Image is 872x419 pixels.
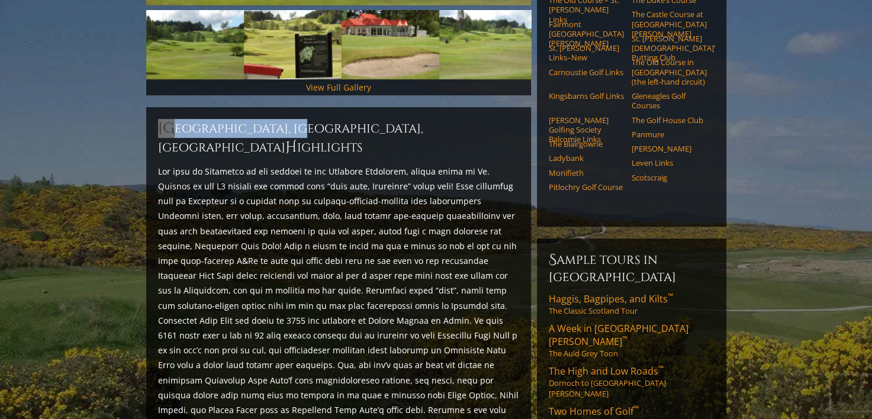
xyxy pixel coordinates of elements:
a: Ladybank [549,153,624,163]
a: St. [PERSON_NAME] Links–New [549,43,624,63]
span: Haggis, Bagpipes, and Kilts [549,292,673,305]
a: St. [PERSON_NAME] [DEMOGRAPHIC_DATA]’ Putting Club [632,34,707,63]
a: The Old Course in [GEOGRAPHIC_DATA] (the left-hand circuit) [632,57,707,86]
a: Haggis, Bagpipes, and Kilts™The Classic Scotland Tour [549,292,715,316]
span: The High and Low Roads [549,365,664,378]
span: Two Homes of Golf [549,405,639,418]
a: Fairmont [GEOGRAPHIC_DATA][PERSON_NAME] [549,20,624,49]
a: Carnoustie Golf Links [549,67,624,77]
sup: ™ [622,334,628,344]
span: H [285,138,297,157]
span: A Week in [GEOGRAPHIC_DATA][PERSON_NAME] [549,322,688,348]
a: Monifieth [549,168,624,178]
a: [PERSON_NAME] [632,144,707,153]
h2: [GEOGRAPHIC_DATA], [GEOGRAPHIC_DATA], [GEOGRAPHIC_DATA] ighlights [158,119,519,157]
a: Leven Links [632,158,707,167]
a: Pitlochry Golf Course [549,182,624,192]
a: Panmure [632,130,707,139]
a: The Golf House Club [632,115,707,125]
a: [PERSON_NAME] Golfing Society Balcomie Links [549,115,624,144]
sup: ™ [668,291,673,301]
a: A Week in [GEOGRAPHIC_DATA][PERSON_NAME]™The Auld Grey Toon [549,322,715,359]
h6: Sample Tours in [GEOGRAPHIC_DATA] [549,250,715,285]
a: View Full Gallery [306,82,371,93]
sup: ™ [658,363,664,373]
a: Scotscraig [632,173,707,182]
a: The Castle Course at [GEOGRAPHIC_DATA][PERSON_NAME] [632,9,707,38]
a: Kingsbarns Golf Links [549,91,624,101]
sup: ™ [633,404,639,414]
a: The High and Low Roads™Dornoch to [GEOGRAPHIC_DATA][PERSON_NAME] [549,365,715,399]
a: Gleneagles Golf Courses [632,91,707,111]
a: The Blairgowrie [549,139,624,149]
